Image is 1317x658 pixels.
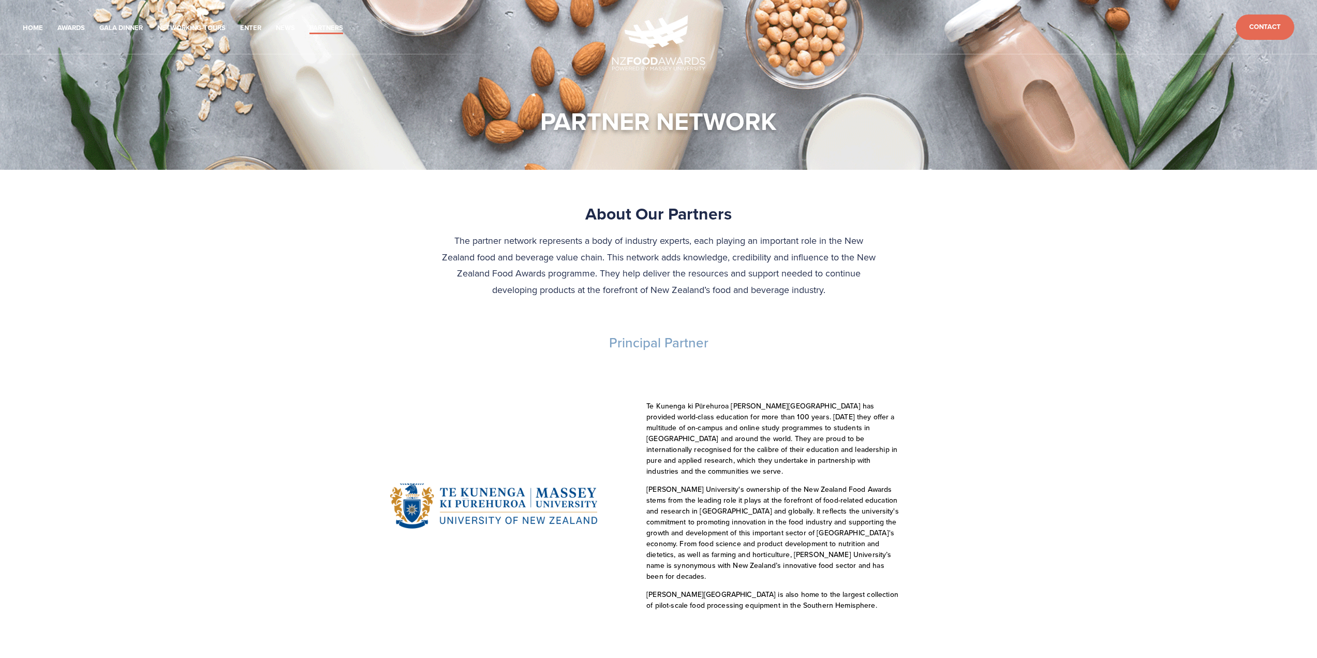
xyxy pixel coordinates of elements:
a: [PERSON_NAME] University's ownership of the New Zealand Food Awards stems from the leading role i... [646,484,901,581]
a: Networking-Tours [157,22,226,34]
a: Gala Dinner [99,22,143,34]
h3: Principal Partner [328,334,990,352]
strong: About Our Partners [585,201,732,226]
a: Partners [309,22,343,34]
a: [PERSON_NAME][GEOGRAPHIC_DATA] is also home to the largest collection of pilot-scale food process... [646,589,900,610]
p: The partner network represents a body of industry experts, each playing an important role in the ... [441,232,877,298]
a: Te Kunenga ki Pūrehuroa [PERSON_NAME][GEOGRAPHIC_DATA] has provided world-class education for mor... [646,401,899,476]
a: Contact [1236,14,1294,40]
a: Home [23,22,43,34]
a: Awards [57,22,85,34]
h1: PARTNER NETWORK [540,106,777,137]
a: Enter [240,22,261,34]
a: News [276,22,295,34]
